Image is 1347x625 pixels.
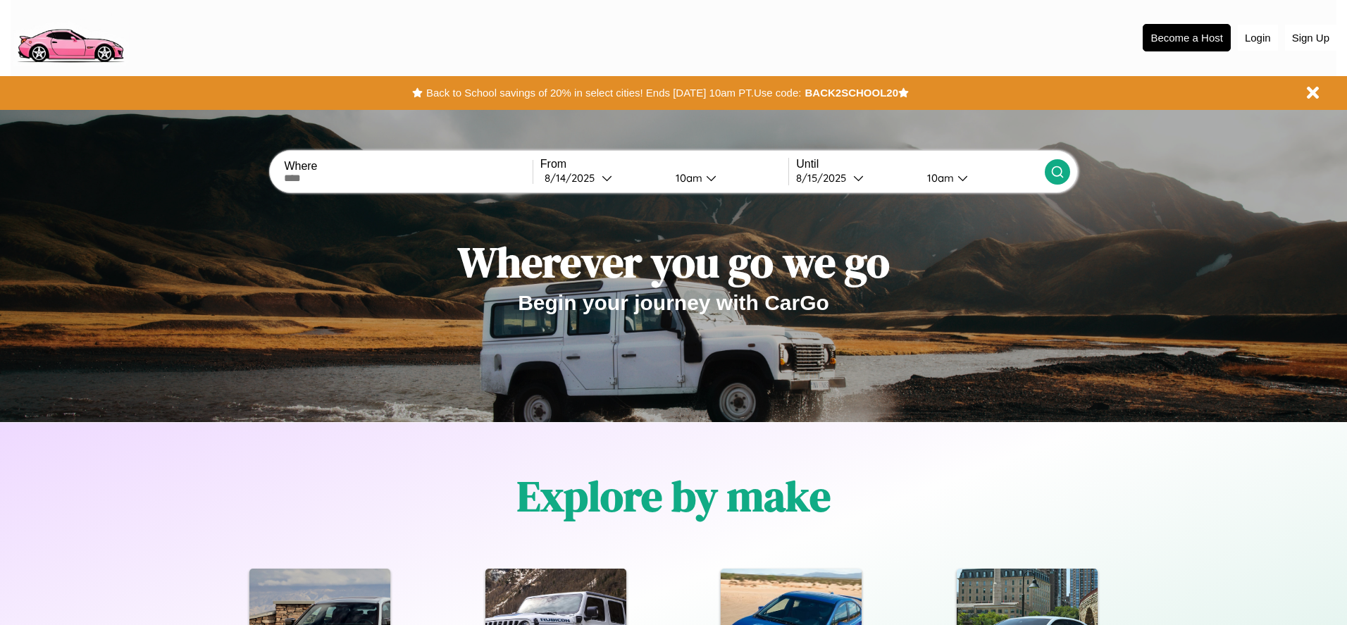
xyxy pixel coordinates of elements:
b: BACK2SCHOOL20 [805,87,898,99]
button: Login [1238,25,1278,51]
h1: Explore by make [517,467,831,525]
button: 10am [664,171,788,185]
label: Until [796,158,1044,171]
label: From [540,158,788,171]
div: 10am [920,171,957,185]
img: logo [11,7,130,66]
button: Back to School savings of 20% in select cities! Ends [DATE] 10am PT.Use code: [423,83,805,103]
div: 10am [669,171,706,185]
button: 8/14/2025 [540,171,664,185]
button: Become a Host [1143,24,1231,51]
div: 8 / 15 / 2025 [796,171,853,185]
button: 10am [916,171,1044,185]
div: 8 / 14 / 2025 [545,171,602,185]
button: Sign Up [1285,25,1336,51]
label: Where [284,160,532,173]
